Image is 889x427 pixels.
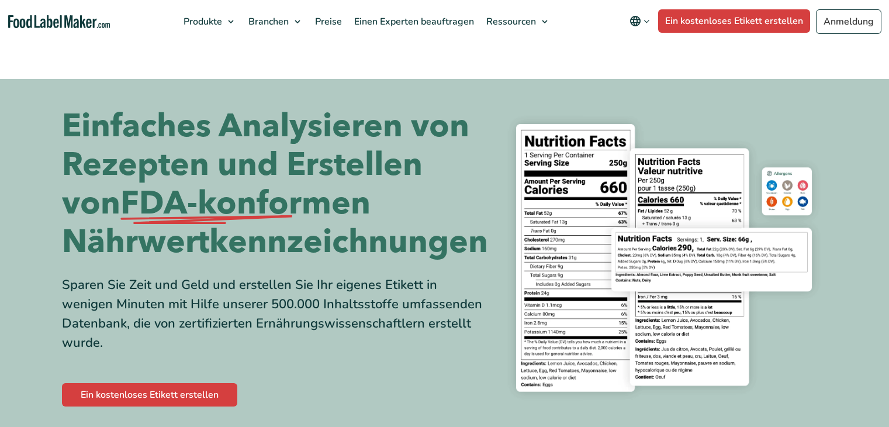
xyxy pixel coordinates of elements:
button: Change language [621,9,658,33]
h1: Einfaches Analysieren von Rezepten und Erstellen von Nährwertkennzeichnungen [62,107,483,261]
a: Food Label Maker homepage [8,15,110,29]
span: FDA-konformen [120,184,371,223]
span: Einen Experten beauftragen [351,15,475,28]
a: Ein kostenloses Etikett erstellen [658,9,810,33]
span: Ressourcen [483,15,537,28]
span: Produkte [180,15,223,28]
a: Anmeldung [816,9,881,34]
span: Preise [312,15,343,28]
div: Sparen Sie Zeit und Geld und erstellen Sie Ihr eigenes Etikett in wenigen Minuten mit Hilfe unser... [62,276,483,353]
span: Branchen [245,15,290,28]
a: Ein kostenloses Etikett erstellen [62,383,237,407]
